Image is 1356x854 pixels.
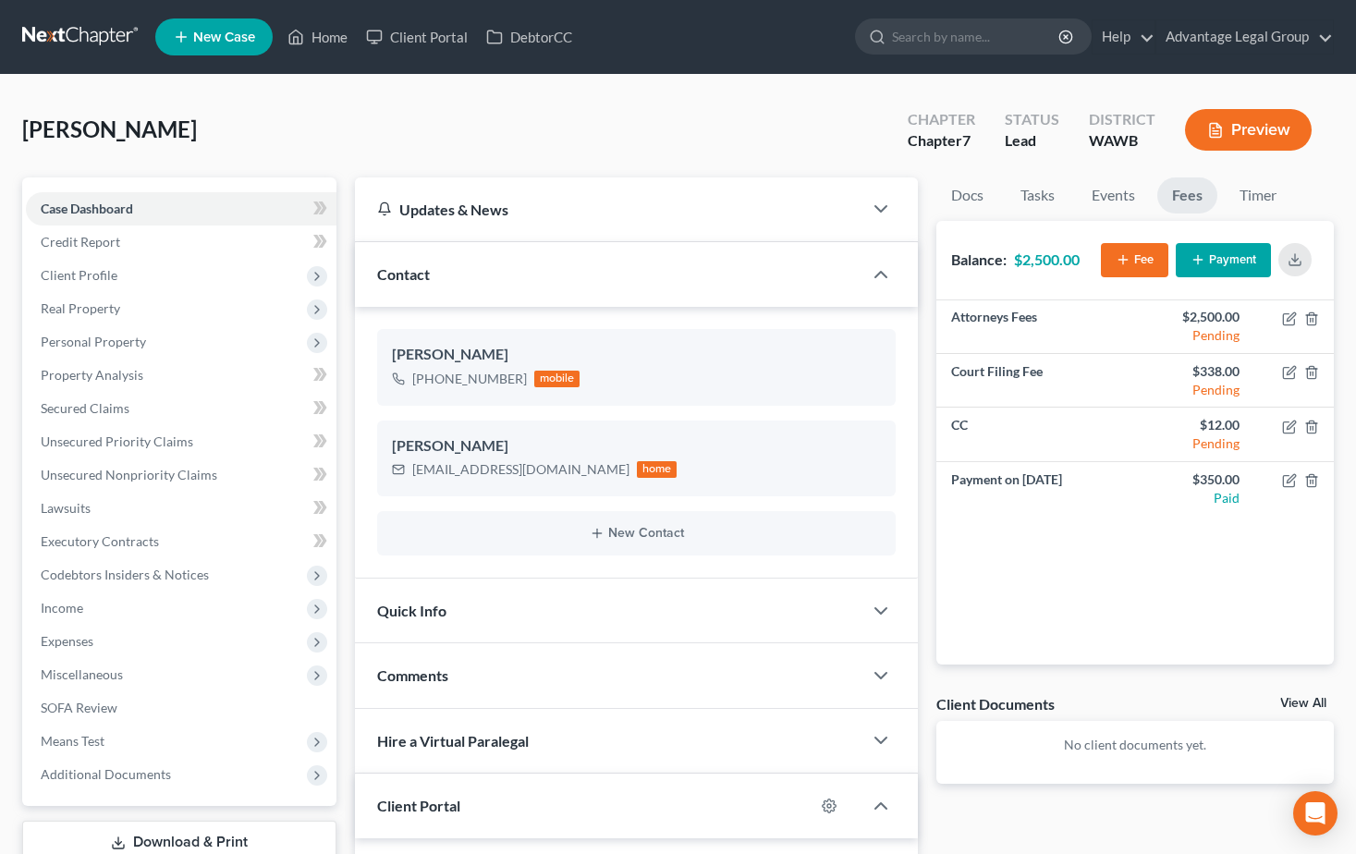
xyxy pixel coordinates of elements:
[1093,20,1154,54] a: Help
[41,367,143,383] span: Property Analysis
[908,130,975,152] div: Chapter
[41,600,83,616] span: Income
[1014,250,1080,268] strong: $2,500.00
[1185,109,1312,151] button: Preview
[1089,109,1155,130] div: District
[377,200,841,219] div: Updates & News
[377,732,529,750] span: Hire a Virtual Paralegal
[377,602,446,619] span: Quick Info
[377,797,460,814] span: Client Portal
[908,109,975,130] div: Chapter
[1006,177,1069,213] a: Tasks
[1005,130,1059,152] div: Lead
[892,19,1061,54] input: Search by name...
[41,500,91,516] span: Lawsuits
[26,425,336,458] a: Unsecured Priority Claims
[1157,177,1217,213] a: Fees
[1150,434,1240,453] div: Pending
[1150,381,1240,399] div: Pending
[26,392,336,425] a: Secured Claims
[41,733,104,749] span: Means Test
[412,460,629,479] div: [EMAIL_ADDRESS][DOMAIN_NAME]
[41,700,117,715] span: SOFA Review
[392,435,882,457] div: [PERSON_NAME]
[41,533,159,549] span: Executory Contracts
[41,567,209,582] span: Codebtors Insiders & Notices
[1005,109,1059,130] div: Status
[962,131,971,149] span: 7
[41,300,120,316] span: Real Property
[392,344,882,366] div: [PERSON_NAME]
[26,192,336,226] a: Case Dashboard
[392,526,882,541] button: New Contact
[41,766,171,782] span: Additional Documents
[1150,489,1240,507] div: Paid
[936,354,1135,408] td: Court Filing Fee
[41,666,123,682] span: Miscellaneous
[1293,791,1338,836] div: Open Intercom Messenger
[26,525,336,558] a: Executory Contracts
[41,201,133,216] span: Case Dashboard
[1089,130,1155,152] div: WAWB
[26,492,336,525] a: Lawsuits
[1150,326,1240,345] div: Pending
[278,20,357,54] a: Home
[1150,362,1240,381] div: $338.00
[936,694,1055,714] div: Client Documents
[1150,416,1240,434] div: $12.00
[26,359,336,392] a: Property Analysis
[1101,243,1168,277] button: Fee
[936,462,1135,515] td: Payment on [DATE]
[377,265,430,283] span: Contact
[41,467,217,482] span: Unsecured Nonpriority Claims
[1150,470,1240,489] div: $350.00
[41,334,146,349] span: Personal Property
[26,458,336,492] a: Unsecured Nonpriority Claims
[1150,308,1240,326] div: $2,500.00
[936,408,1135,461] td: CC
[477,20,581,54] a: DebtorCC
[26,226,336,259] a: Credit Report
[936,177,998,213] a: Docs
[1077,177,1150,213] a: Events
[534,371,580,387] div: mobile
[951,250,1007,268] strong: Balance:
[357,20,477,54] a: Client Portal
[41,633,93,649] span: Expenses
[1156,20,1333,54] a: Advantage Legal Group
[1225,177,1291,213] a: Timer
[41,433,193,449] span: Unsecured Priority Claims
[193,30,255,44] span: New Case
[41,400,129,416] span: Secured Claims
[1280,697,1326,710] a: View All
[26,691,336,725] a: SOFA Review
[951,736,1319,754] p: No client documents yet.
[1176,243,1271,277] button: Payment
[41,234,120,250] span: Credit Report
[637,461,678,478] div: home
[22,116,197,142] span: [PERSON_NAME]
[41,267,117,283] span: Client Profile
[412,370,527,388] div: [PHONE_NUMBER]
[936,300,1135,354] td: Attorneys Fees
[377,666,448,684] span: Comments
